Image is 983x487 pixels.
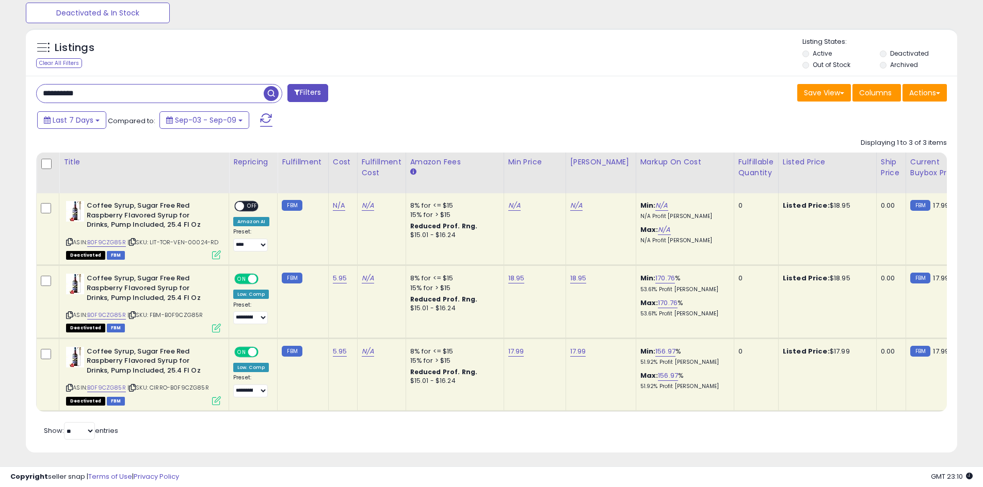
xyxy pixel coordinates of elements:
div: $18.95 [783,201,868,210]
span: OFF [244,202,261,211]
div: Ship Price [881,157,901,178]
div: 15% for > $15 [410,356,496,365]
span: ON [235,347,248,356]
div: ASIN: [66,274,221,331]
small: FBM [910,346,930,357]
div: Displaying 1 to 3 of 3 items [861,138,947,148]
p: 53.61% Profit [PERSON_NAME] [640,310,726,317]
span: 17.99 [933,346,949,356]
div: % [640,274,726,293]
div: Preset: [233,228,269,251]
label: Deactivated [890,49,929,58]
a: Privacy Policy [134,472,179,481]
div: 0 [738,201,770,210]
span: 17.99 [933,200,949,210]
button: Actions [903,84,947,102]
span: FBM [107,324,125,332]
a: N/A [655,200,668,211]
div: Low. Comp [233,290,269,299]
a: 170.76 [655,273,675,283]
p: N/A Profit [PERSON_NAME] [640,213,726,220]
div: $15.01 - $16.24 [410,377,496,385]
b: Max: [640,371,658,380]
div: Low. Comp [233,363,269,372]
div: 8% for <= $15 [410,274,496,283]
span: FBM [107,251,125,260]
p: 53.61% Profit [PERSON_NAME] [640,286,726,293]
th: The percentage added to the cost of goods (COGS) that forms the calculator for Min & Max prices. [636,153,734,193]
span: OFF [257,347,273,356]
small: FBM [910,200,930,211]
h5: Listings [55,41,94,55]
div: Preset: [233,374,269,397]
span: | SKU: LIT-TOR-VEN-00024-RD [127,238,219,246]
span: 2025-09-17 23:10 GMT [931,472,973,481]
label: Active [813,49,832,58]
a: N/A [333,200,345,211]
a: 156.97 [658,371,678,381]
span: Sep-03 - Sep-09 [175,115,236,125]
small: FBM [282,346,302,357]
div: Current Buybox Price [910,157,963,178]
strong: Copyright [10,472,48,481]
div: 8% for <= $15 [410,201,496,210]
div: $15.01 - $16.24 [410,231,496,240]
span: 17.99 [933,273,949,283]
div: Fulfillment Cost [362,157,401,178]
div: 15% for > $15 [410,210,496,220]
label: Archived [890,60,918,69]
a: N/A [508,200,521,211]
a: N/A [658,225,670,235]
img: 41hMnPqKm5L._SL40_.jpg [66,201,84,222]
div: $15.01 - $16.24 [410,304,496,313]
span: ON [235,275,248,283]
div: 8% for <= $15 [410,347,496,356]
div: Listed Price [783,157,872,167]
b: Coffee Syrup, Sugar Free Red Raspberry Flavored Syrup for Drinks, Pump Included, 25.4 Fl Oz [87,347,212,378]
div: Cost [333,157,353,167]
div: 0 [738,274,770,283]
a: N/A [362,346,374,357]
a: 170.76 [658,298,678,308]
button: Columns [852,84,901,102]
div: % [640,347,726,366]
a: B0F9CZG85R [87,238,126,247]
div: Preset: [233,301,269,325]
b: Min: [640,273,656,283]
div: Title [63,157,224,167]
img: 41hMnPqKm5L._SL40_.jpg [66,347,84,367]
div: 15% for > $15 [410,283,496,293]
a: 17.99 [508,346,524,357]
div: $17.99 [783,347,868,356]
a: Terms of Use [88,472,132,481]
div: 0.00 [881,347,898,356]
div: 0.00 [881,201,898,210]
a: 17.99 [570,346,586,357]
div: Amazon Fees [410,157,499,167]
div: ASIN: [66,201,221,258]
span: FBM [107,397,125,406]
a: B0F9CZG85R [87,383,126,392]
p: Listing States: [802,37,957,47]
button: Deactivated & In Stock [26,3,170,23]
a: 18.95 [570,273,587,283]
div: seller snap | | [10,472,179,482]
div: ASIN: [66,347,221,404]
a: N/A [362,200,374,211]
span: | SKU: CIRRO-B0F9CZG85R [127,383,209,392]
a: 156.97 [655,346,675,357]
span: All listings that are unavailable for purchase on Amazon for any reason other than out-of-stock [66,324,105,332]
div: Clear All Filters [36,58,82,68]
b: Max: [640,298,658,308]
span: OFF [257,275,273,283]
span: Columns [859,88,892,98]
div: Repricing [233,157,273,167]
div: 0.00 [881,274,898,283]
div: [PERSON_NAME] [570,157,632,167]
b: Reduced Prof. Rng. [410,367,478,376]
a: 18.95 [508,273,525,283]
img: 41hMnPqKm5L._SL40_.jpg [66,274,84,294]
span: | SKU: FBM-B0F9CZG85R [127,311,203,319]
div: 0 [738,347,770,356]
b: Listed Price: [783,346,830,356]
